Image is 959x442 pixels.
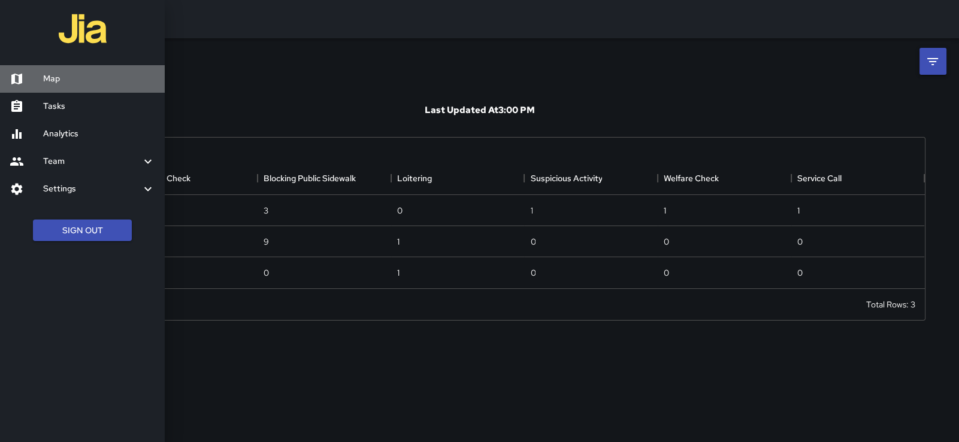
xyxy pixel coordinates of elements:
h6: Map [43,72,155,86]
img: jia-logo [59,5,107,53]
h6: Analytics [43,127,155,141]
h6: Tasks [43,100,155,113]
h6: Settings [43,182,141,196]
h6: Team [43,155,141,168]
button: Sign Out [33,220,132,242]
